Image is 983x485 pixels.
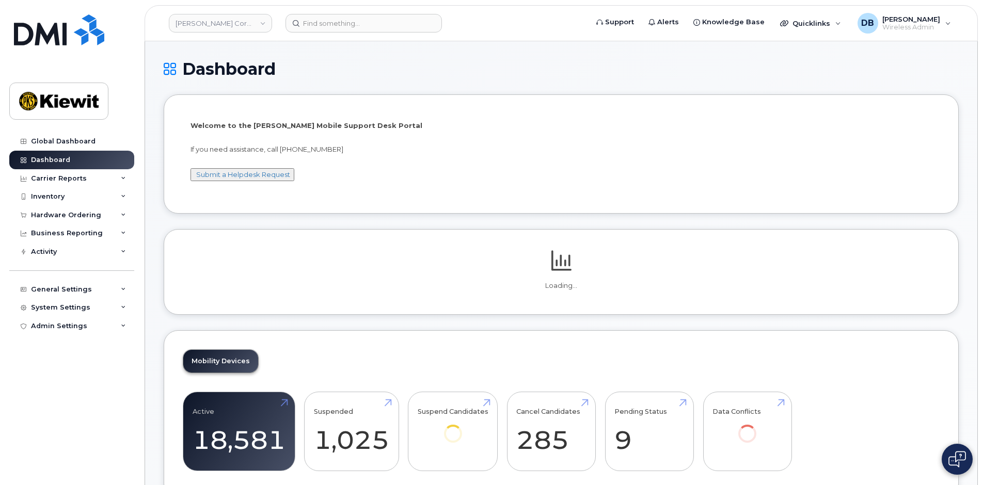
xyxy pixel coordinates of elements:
[516,397,586,465] a: Cancel Candidates 285
[183,281,940,290] p: Loading...
[314,397,389,465] a: Suspended 1,025
[191,144,932,154] p: If you need assistance, call [PHONE_NUMBER]
[183,350,258,373] a: Mobility Devices
[196,170,290,179] a: Submit a Helpdesk Request
[712,397,782,457] a: Data Conflicts
[418,397,488,457] a: Suspend Candidates
[164,60,959,78] h1: Dashboard
[191,121,932,131] p: Welcome to the [PERSON_NAME] Mobile Support Desk Portal
[948,451,966,467] img: Open chat
[614,397,684,465] a: Pending Status 9
[191,168,294,181] button: Submit a Helpdesk Request
[193,397,286,465] a: Active 18,581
